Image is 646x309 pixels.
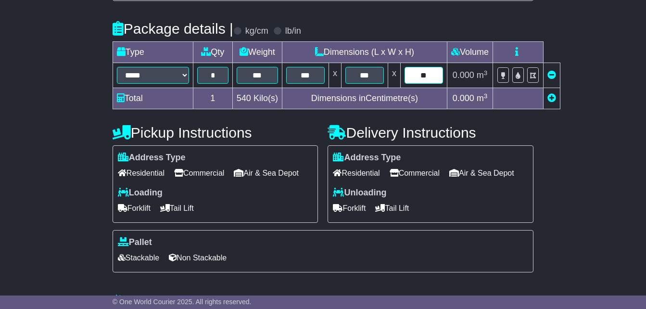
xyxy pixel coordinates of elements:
[390,166,440,180] span: Commercial
[234,166,299,180] span: Air & Sea Depot
[282,88,447,109] td: Dimensions in Centimetre(s)
[113,125,318,141] h4: Pickup Instructions
[174,166,224,180] span: Commercial
[245,26,268,37] label: kg/cm
[232,42,282,63] td: Weight
[453,70,474,80] span: 0.000
[113,298,252,306] span: © One World Courier 2025. All rights reserved.
[169,250,227,265] span: Non Stackable
[375,201,409,216] span: Tail Lift
[328,125,533,141] h4: Delivery Instructions
[388,63,400,88] td: x
[447,42,493,63] td: Volume
[477,93,488,103] span: m
[118,250,159,265] span: Stackable
[118,153,186,163] label: Address Type
[333,188,386,198] label: Unloading
[193,42,232,63] td: Qty
[118,188,163,198] label: Loading
[285,26,301,37] label: lb/in
[113,88,193,109] td: Total
[449,166,514,180] span: Air & Sea Depot
[547,70,556,80] a: Remove this item
[113,21,233,37] h4: Package details |
[453,93,474,103] span: 0.000
[329,63,341,88] td: x
[232,88,282,109] td: Kilo(s)
[118,201,151,216] span: Forklift
[160,201,194,216] span: Tail Lift
[484,92,488,100] sup: 3
[237,93,251,103] span: 540
[333,166,380,180] span: Residential
[113,42,193,63] td: Type
[547,93,556,103] a: Add new item
[333,153,401,163] label: Address Type
[282,42,447,63] td: Dimensions (L x W x H)
[484,69,488,77] sup: 3
[193,88,232,109] td: 1
[333,201,366,216] span: Forklift
[118,166,165,180] span: Residential
[118,237,152,248] label: Pallet
[477,70,488,80] span: m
